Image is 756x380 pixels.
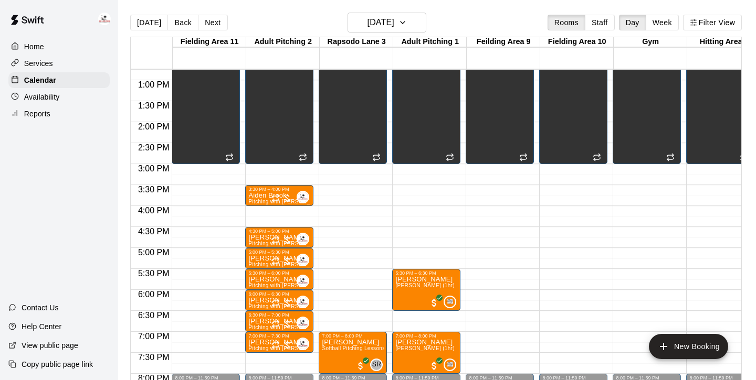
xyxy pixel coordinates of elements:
p: View public page [22,340,78,351]
span: All customers have paid [429,298,439,308]
img: Enrique De Los Rios [298,255,308,265]
div: 12:00 PM – 3:00 PM: Unavailable [319,38,387,164]
span: Enrique De Los Rios [301,296,309,308]
button: Rooms [548,15,585,30]
span: Enrique De Los Rios [301,233,309,245]
span: 5:30 PM [135,269,172,278]
div: 5:30 PM – 6:30 PM [395,270,457,276]
span: Jimmy Johnson [448,359,456,371]
span: Sam Ryan [374,359,383,371]
a: Reports [8,106,110,122]
img: Jimmy Johnson [445,360,455,370]
span: Jimmy Johnson [448,296,456,308]
span: All customers have paid [355,361,366,371]
span: 7:30 PM [135,353,172,362]
span: 7:00 PM [135,332,172,341]
div: 7:00 PM – 8:00 PM: Jimmy Pitching (1hr) [392,332,460,374]
span: Pitching with [PERSON_NAME] (30 min) [248,262,350,267]
div: Adult Pitching 1 [393,37,467,47]
div: 5:00 PM – 5:30 PM [248,249,310,255]
p: Calendar [24,75,56,85]
div: 12:00 PM – 3:00 PM: Unavailable [539,38,607,164]
img: Enrique De Los Rios [298,339,308,349]
button: Back [167,15,198,30]
span: Enrique De Los Rios [301,191,309,203]
p: Home [24,41,44,52]
span: Enrique De Los Rios [301,338,309,350]
div: Gym [614,37,687,47]
span: 3:30 PM [135,185,172,194]
span: [PERSON_NAME] (1hr) [395,283,454,288]
span: Recurring event [299,153,307,161]
span: Pitching with [PERSON_NAME] (30 min) [248,303,350,309]
span: 4:30 PM [135,227,172,236]
div: 7:00 PM – 7:30 PM [248,333,310,339]
span: Recurring event [740,153,748,161]
span: Pitching with [PERSON_NAME] (30 min) [248,199,350,204]
div: 7:00 PM – 8:00 PM: Jenna Cook [319,332,387,374]
a: Calendar [8,72,110,88]
p: Availability [24,92,60,102]
div: 5:00 PM – 5:30 PM: Pitching with Enrique (30 min) [245,248,313,269]
div: 3:30 PM – 4:00 PM: Pitching with Enrique (30 min) [245,185,313,206]
span: Recurring event [446,153,454,161]
div: Enrique De Los Rios [297,275,309,287]
span: Recurring event [271,194,280,202]
span: All customers have paid [429,361,439,371]
span: 1:30 PM [135,101,172,110]
button: Next [198,15,227,30]
div: Enrique De Los Rios [297,338,309,350]
div: 5:30 PM – 6:00 PM [248,270,310,276]
a: Availability [8,89,110,105]
div: Feilding Area 9 [467,37,540,47]
span: 6:30 PM [135,311,172,320]
div: Jimmy Johnson [444,359,456,371]
p: Help Center [22,321,61,332]
img: Enrique De Los Rios [298,234,308,244]
div: 12:00 PM – 3:00 PM: Unavailable [392,38,460,164]
div: Fielding Area 10 [540,37,614,47]
span: Recurring event [593,153,601,161]
span: 3:00 PM [135,164,172,173]
span: Pitching with [PERSON_NAME] (30 min) [248,241,350,246]
span: Softball Pitching Lessons with [PERSON_NAME] [322,345,444,351]
span: 4:00 PM [135,206,172,215]
img: Enrique De Los Rios [298,318,308,328]
div: Jimmy Johnson [444,296,456,308]
a: Services [8,56,110,71]
h6: [DATE] [367,15,394,30]
span: 2:00 PM [135,122,172,131]
div: 12:00 PM – 3:00 PM: Unavailable [466,38,534,164]
div: Enrique De Los Rios [96,8,118,29]
button: [DATE] [130,15,168,30]
div: 5:30 PM – 6:30 PM: Jimmy Pitching (1hr) [392,269,460,311]
span: Recurring event [271,341,280,349]
div: Enrique De Los Rios [297,296,309,308]
span: Enrique De Los Rios [301,317,309,329]
div: Adult Pitching 2 [246,37,320,47]
img: Enrique De Los Rios [298,276,308,286]
div: 12:00 PM – 3:00 PM: Unavailable [172,38,240,164]
p: Copy public page link [22,359,93,370]
span: Recurring event [372,153,381,161]
div: Enrique De Los Rios [297,254,309,266]
span: Recurring event [225,153,234,161]
div: 4:30 PM – 5:00 PM [248,229,310,234]
span: Recurring event [666,153,675,161]
span: Pitching with [PERSON_NAME] (30 min) [248,283,350,288]
div: 6:30 PM – 7:00 PM: Pitching with Enrique (30 min) [245,311,313,332]
div: 4:30 PM – 5:00 PM: Pitching with Enrique (30 min) [245,227,313,248]
a: Home [8,39,110,55]
div: Fielding Area 11 [173,37,246,47]
div: 6:00 PM – 6:30 PM [248,291,310,297]
div: Enrique De Los Rios [297,317,309,329]
div: Sam Ryan [370,359,383,371]
p: Services [24,58,53,69]
button: Week [646,15,679,30]
div: Enrique De Los Rios [297,191,309,203]
span: Recurring event [271,320,280,328]
div: Rapsodo Lane 3 [320,37,393,47]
